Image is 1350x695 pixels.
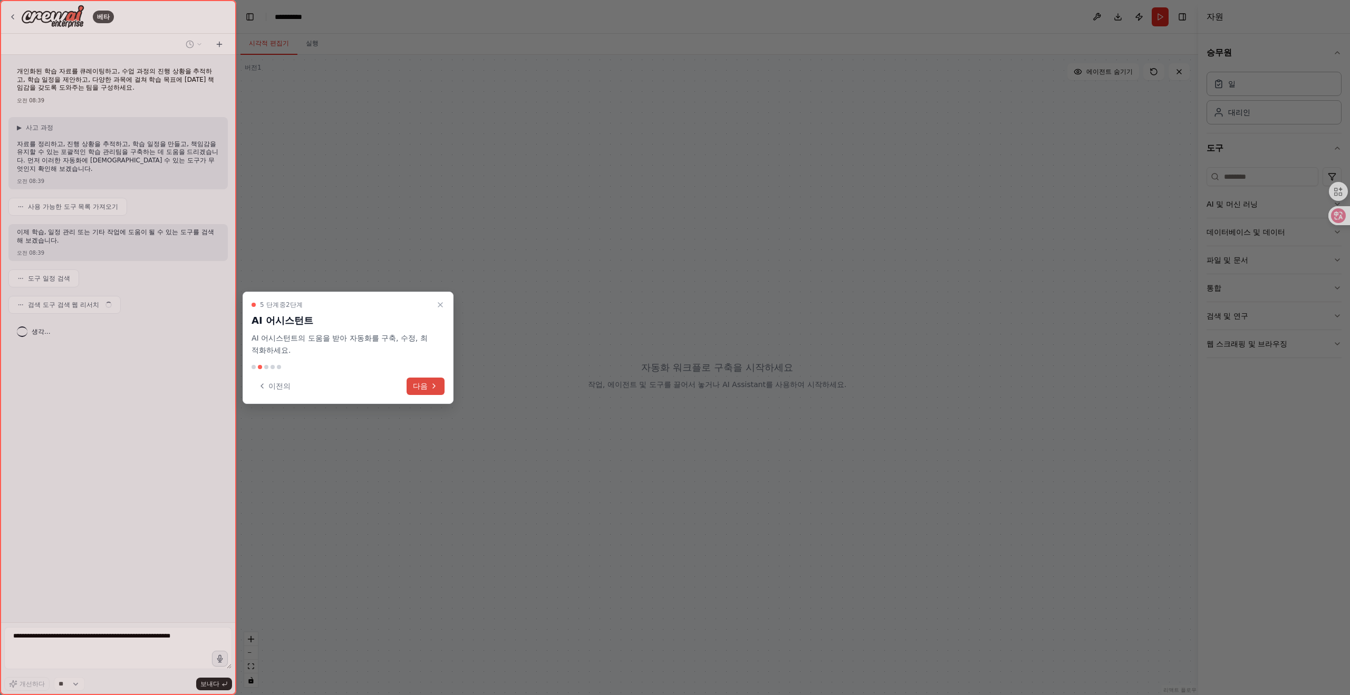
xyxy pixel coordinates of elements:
[407,378,445,395] button: 다음
[268,382,291,390] font: 이전의
[243,9,257,24] button: 왼쪽 사이드바 숨기기
[290,301,303,308] font: 단계
[252,315,313,326] font: AI 어시스턴트
[434,298,447,311] button: 연습문제 닫기
[260,301,279,308] font: 5 단계
[252,334,428,354] font: AI 어시스턴트의 도움을 받아 자동화를 구축, 수정, 최적화하세요.
[252,378,297,395] button: 이전의
[286,301,290,308] font: 2
[413,382,428,390] font: 다음
[279,301,286,308] font: 중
